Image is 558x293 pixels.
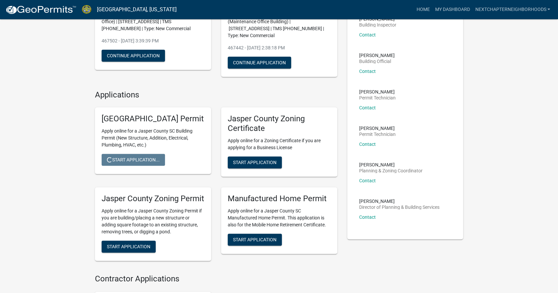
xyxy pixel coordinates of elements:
a: Contact [359,69,376,74]
button: Start Application... [102,154,165,166]
a: Contact [359,105,376,110]
p: [PERSON_NAME] [359,199,439,204]
p: Director of Planning & Building Services [359,205,439,209]
span: Start Application... [107,157,160,162]
a: [GEOGRAPHIC_DATA], [US_STATE] [97,4,177,15]
a: Contact [359,178,376,183]
span: Start Application [233,237,277,242]
p: [PERSON_NAME] [359,126,396,131]
a: My Dashboard [432,3,472,16]
p: Permit Technician [359,132,396,137]
a: Contact [359,32,376,37]
wm-workflow-list-section: Applications [95,90,337,266]
p: App: | Owner: FOXTAIL COMMONS LLC (Maintenance Office Building) | [STREET_ADDRESS] | TMS [PHONE_N... [228,11,331,39]
h5: Manufactured Home Permit [228,194,331,204]
button: Start Application [228,156,282,168]
a: Home [414,3,432,16]
a: Nextchapterneighborhoods [472,3,553,16]
span: Start Application [107,244,150,249]
button: Continue Application [228,57,291,69]
h5: [GEOGRAPHIC_DATA] Permit [102,114,204,124]
h5: Jasper County Zoning Certificate [228,114,331,133]
p: Apply online for a Jasper County Zoning Permit if you are building/placing a new structure or add... [102,207,204,235]
p: Apply online for a Jasper County SC Manufactured Home Permit. This application is also for the Mo... [228,207,331,228]
p: Planning & Zoning Coordinator [359,168,423,173]
a: Contact [359,142,376,147]
h5: Jasper County Zoning Permit [102,194,204,204]
p: [PERSON_NAME] [359,89,396,94]
p: 467502 - [DATE] 3:39:39 PM [102,37,204,44]
button: Continue Application [102,50,165,62]
p: [PERSON_NAME] [359,162,423,167]
p: 467442 - [DATE] 2:38:18 PM [228,44,331,51]
span: Start Application [233,160,277,165]
h4: Contractor Applications [95,274,337,284]
button: Start Application [102,241,156,253]
img: Jasper County, South Carolina [82,5,92,14]
p: Apply online for a Zoning Certificate if you are applying for a Business License [228,137,331,151]
p: Building Inspector [359,23,396,27]
p: Permit Technician [359,95,396,100]
a: Contact [359,214,376,220]
h4: Applications [95,90,337,100]
p: App: | Owner: FOXTAIL COMMONS LLC (Leasing Office) | [STREET_ADDRESS] | TMS [PHONE_NUMBER] | Type... [102,11,204,32]
p: [PERSON_NAME] [359,53,395,58]
p: Building Official [359,59,395,64]
p: [PERSON_NAME] [359,17,396,21]
p: Apply online for a Jasper County SC Building Permit (New Structure, Addition, Electrical, Plumbin... [102,128,204,148]
button: Start Application [228,234,282,246]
